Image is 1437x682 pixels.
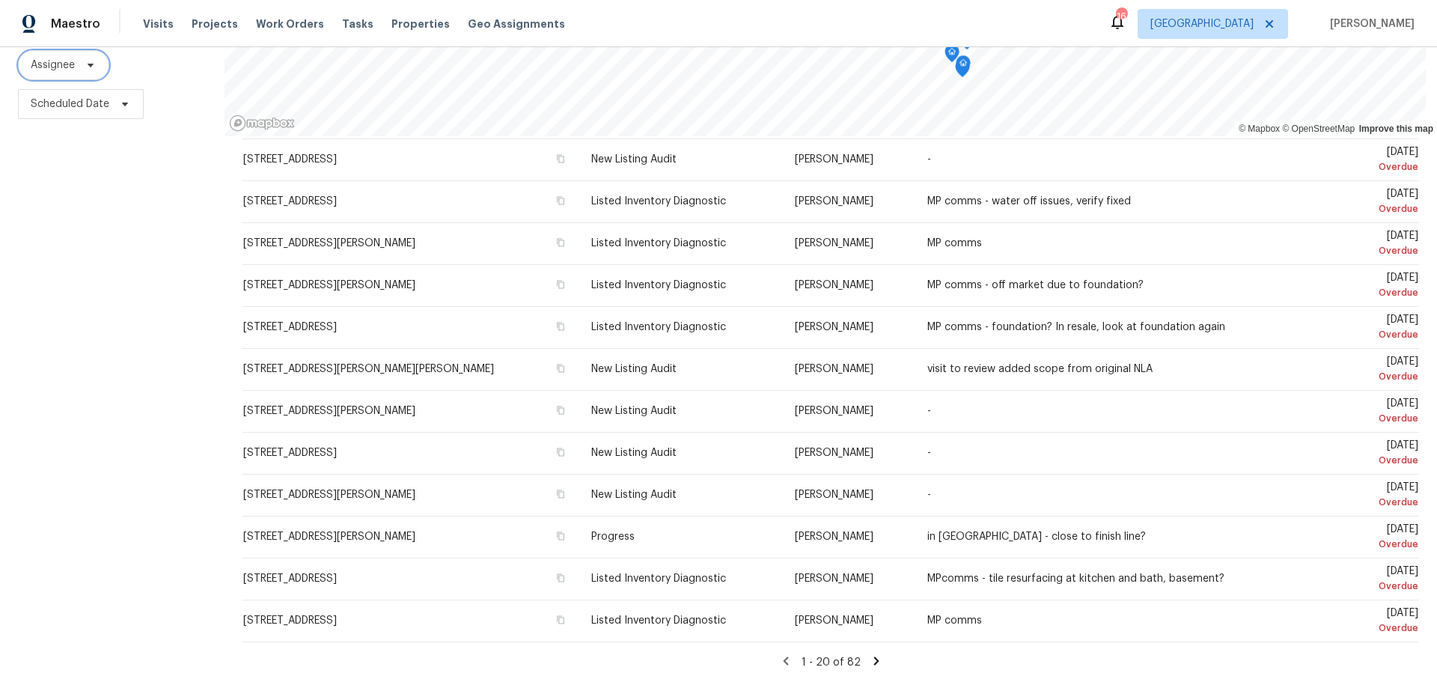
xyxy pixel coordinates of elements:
span: - [927,154,931,165]
span: [DATE] [1280,189,1418,216]
span: [DATE] [1280,482,1418,510]
span: [PERSON_NAME] [795,322,873,332]
span: - [927,406,931,416]
span: Listed Inventory Diagnostic [591,196,726,207]
span: [STREET_ADDRESS] [243,196,337,207]
span: - [927,448,931,458]
span: [STREET_ADDRESS] [243,154,337,165]
span: Visits [143,16,174,31]
span: 1 - 20 of 82 [802,657,861,668]
span: [PERSON_NAME] [795,406,873,416]
span: [DATE] [1280,147,1418,174]
div: Overdue [1280,243,1418,258]
span: [STREET_ADDRESS][PERSON_NAME] [243,406,415,416]
span: [DATE] [1280,566,1418,594]
span: [PERSON_NAME] [795,238,873,249]
span: [STREET_ADDRESS] [243,573,337,584]
button: Copy Address [554,487,567,501]
span: Projects [192,16,238,31]
span: [PERSON_NAME] [795,364,873,374]
button: Copy Address [554,404,567,417]
span: New Listing Audit [591,406,677,416]
button: Copy Address [554,194,567,207]
span: Scheduled Date [31,97,109,112]
span: [STREET_ADDRESS] [243,322,337,332]
span: New Listing Audit [591,364,677,374]
button: Copy Address [554,529,567,543]
div: Overdue [1280,621,1418,636]
span: [PERSON_NAME] [795,573,873,584]
span: [DATE] [1280,608,1418,636]
span: [PERSON_NAME] [795,196,873,207]
div: 16 [1116,9,1126,24]
span: Listed Inventory Diagnostic [591,573,726,584]
div: Overdue [1280,327,1418,342]
span: Progress [591,532,635,542]
button: Copy Address [554,571,567,585]
span: [DATE] [1280,398,1418,426]
span: [DATE] [1280,356,1418,384]
span: [PERSON_NAME] [795,490,873,500]
span: [DATE] [1280,231,1418,258]
div: Map marker [945,44,959,67]
span: MP comms - water off issues, verify fixed [927,196,1131,207]
a: Mapbox homepage [229,115,295,132]
span: Properties [391,16,450,31]
button: Copy Address [554,445,567,459]
div: Overdue [1280,369,1418,384]
div: Overdue [1280,495,1418,510]
div: Overdue [1280,285,1418,300]
div: Overdue [1280,201,1418,216]
button: Copy Address [554,613,567,627]
span: [STREET_ADDRESS][PERSON_NAME] [243,490,415,500]
span: MP comms - off market due to foundation? [927,280,1144,290]
span: Work Orders [256,16,324,31]
span: [PERSON_NAME] [795,280,873,290]
span: New Listing Audit [591,154,677,165]
span: Listed Inventory Diagnostic [591,322,726,332]
span: [DATE] [1280,524,1418,552]
span: [STREET_ADDRESS][PERSON_NAME] [243,238,415,249]
span: [PERSON_NAME] [795,532,873,542]
div: Overdue [1280,453,1418,468]
span: [PERSON_NAME] [795,448,873,458]
span: Listed Inventory Diagnostic [591,615,726,626]
div: Overdue [1280,159,1418,174]
span: - [927,490,931,500]
span: Listed Inventory Diagnostic [591,238,726,249]
span: MPcomms - tile resurfacing at kitchen and bath, basement? [927,573,1224,584]
span: Geo Assignments [468,16,565,31]
span: MP comms [927,615,982,626]
span: [DATE] [1280,273,1418,300]
a: OpenStreetMap [1282,124,1355,134]
span: MP comms [927,238,982,249]
span: [GEOGRAPHIC_DATA] [1150,16,1254,31]
span: [PERSON_NAME] [795,154,873,165]
span: [STREET_ADDRESS][PERSON_NAME][PERSON_NAME] [243,364,494,374]
span: visit to review added scope from original NLA [927,364,1153,374]
span: [DATE] [1280,440,1418,468]
span: Tasks [342,19,373,29]
span: New Listing Audit [591,490,677,500]
span: Maestro [51,16,100,31]
button: Copy Address [554,320,567,333]
span: MP comms - foundation? In resale, look at foundation again [927,322,1225,332]
span: [STREET_ADDRESS][PERSON_NAME] [243,280,415,290]
span: [STREET_ADDRESS] [243,448,337,458]
div: Overdue [1280,411,1418,426]
a: Mapbox [1239,124,1280,134]
div: Overdue [1280,537,1418,552]
span: [STREET_ADDRESS] [243,615,337,626]
div: Map marker [956,55,971,79]
span: [DATE] [1280,314,1418,342]
button: Copy Address [554,278,567,291]
button: Copy Address [554,362,567,375]
span: Listed Inventory Diagnostic [591,280,726,290]
button: Copy Address [554,236,567,249]
div: Overdue [1280,579,1418,594]
span: Assignee [31,58,75,73]
a: Improve this map [1359,124,1433,134]
span: [STREET_ADDRESS][PERSON_NAME] [243,532,415,542]
span: New Listing Audit [591,448,677,458]
button: Copy Address [554,152,567,165]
